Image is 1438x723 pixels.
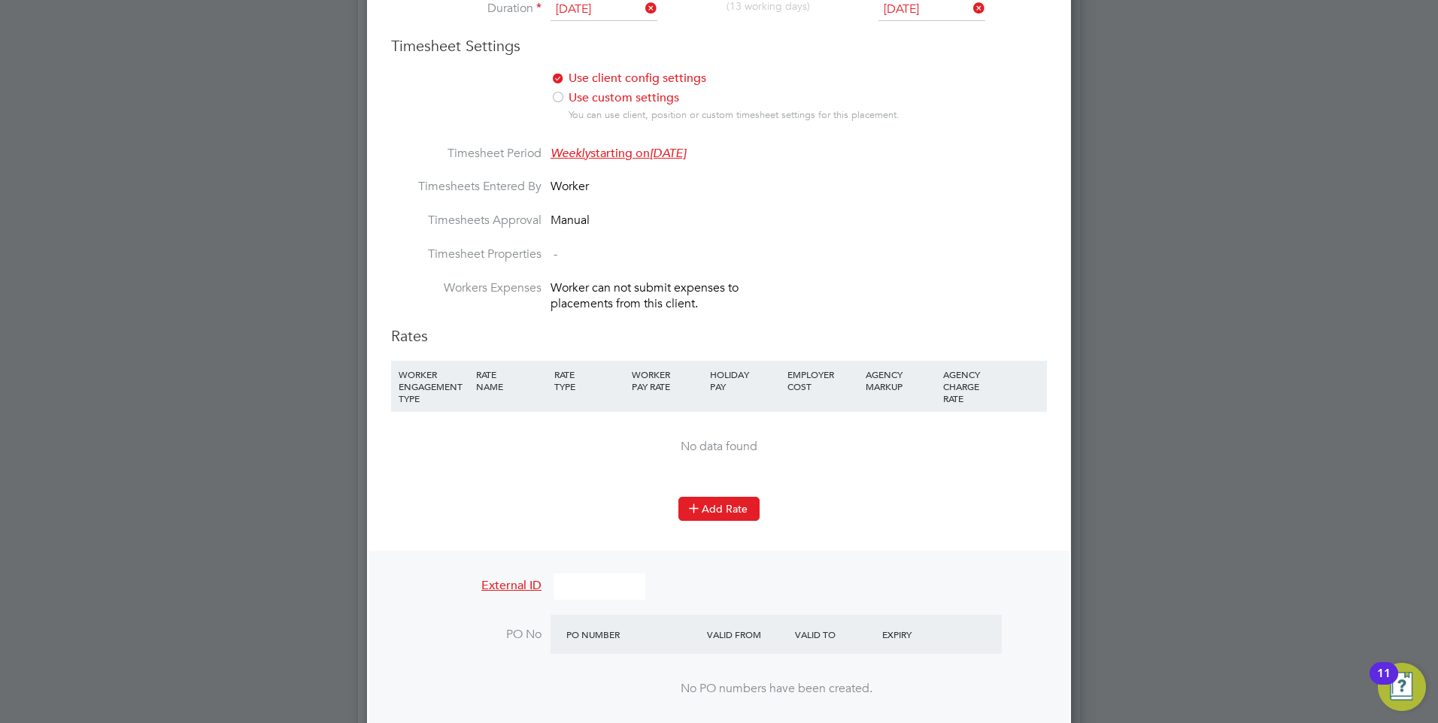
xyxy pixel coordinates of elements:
span: - [554,247,557,262]
div: WORKER PAY RATE [628,361,705,400]
div: Valid From [703,621,791,648]
label: Timesheets Entered By [391,179,542,195]
div: RATE NAME [472,361,550,400]
div: 11 [1377,673,1391,693]
span: External ID [481,578,542,593]
span: Manual [551,213,590,228]
em: [DATE] [650,146,686,161]
div: RATE TYPE [551,361,628,400]
label: Timesheet Properties [391,247,542,262]
div: WORKER ENGAGEMENT TYPE [395,361,472,412]
label: Use custom settings [551,90,923,106]
label: Timesheet Period [391,146,542,162]
label: Use client config settings [551,71,923,86]
button: Open Resource Center, 11 new notifications [1378,663,1426,711]
div: HOLIDAY PAY [706,361,784,400]
div: EMPLOYER COST [784,361,861,400]
div: AGENCY MARKUP [862,361,939,400]
em: Weekly [551,146,590,161]
button: Add Rate [678,497,760,521]
span: Worker can not submit expenses to placements from this client. [551,280,739,311]
label: Duration [391,1,542,17]
div: PO Number [563,621,703,648]
div: No PO numbers have been created. [566,681,987,697]
span: starting on [551,146,686,161]
span: Worker [551,179,589,194]
div: You can use client, position or custom timesheet settings for this placement. [569,109,934,122]
h3: Rates [391,326,1047,346]
div: Valid To [791,621,879,648]
label: PO No [391,627,542,643]
label: Timesheets Approval [391,213,542,228]
h3: Timesheet Settings [391,36,1047,56]
label: Workers Expenses [391,280,542,296]
div: Expiry [878,621,966,648]
div: AGENCY CHARGE RATE [939,361,991,412]
div: No data found [406,439,1032,455]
